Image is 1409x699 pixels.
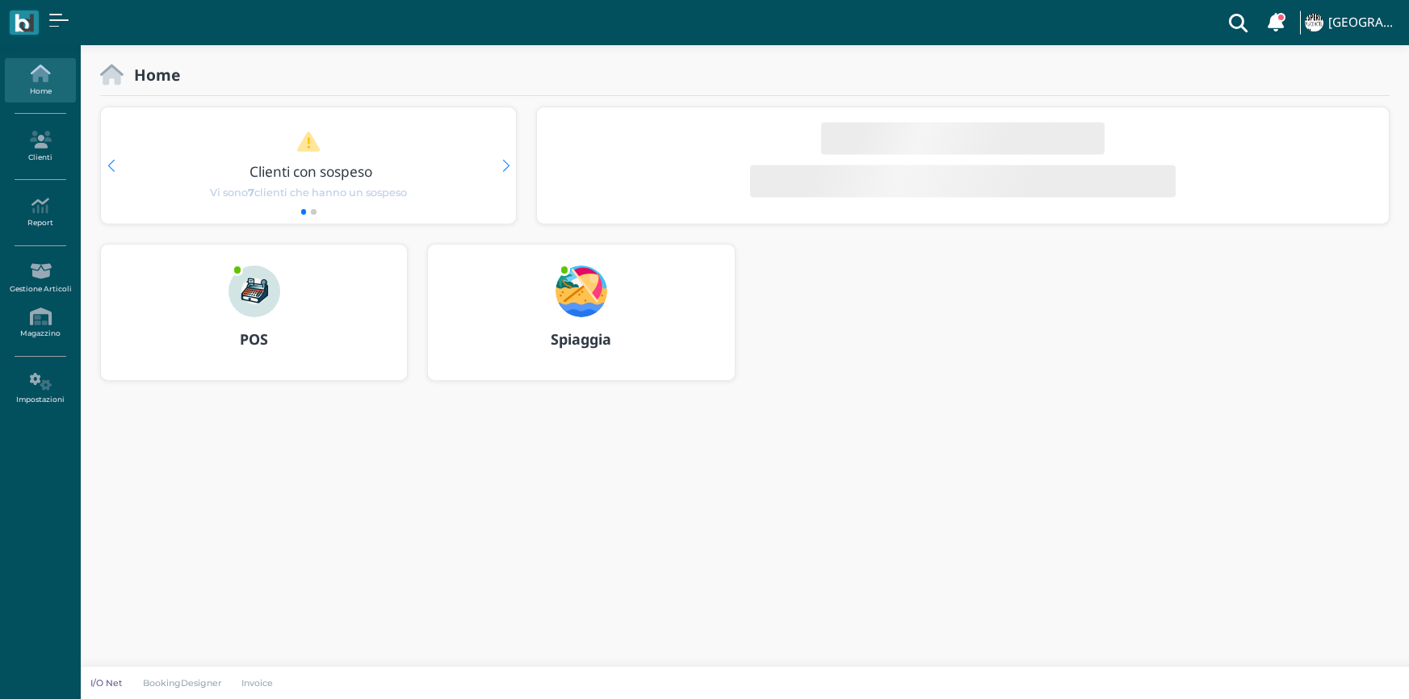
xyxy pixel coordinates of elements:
[551,329,611,349] b: Spiaggia
[124,66,180,83] h2: Home
[240,329,268,349] b: POS
[5,58,75,103] a: Home
[132,131,485,200] a: Clienti con sospeso Vi sono7clienti che hanno un sospeso
[5,301,75,345] a: Magazzino
[100,244,408,400] a: ... POS
[210,185,407,200] span: Vi sono clienti che hanno un sospeso
[1302,3,1399,42] a: ... [GEOGRAPHIC_DATA]
[5,256,75,300] a: Gestione Articoli
[5,124,75,169] a: Clienti
[5,190,75,235] a: Report
[1305,14,1323,31] img: ...
[502,160,510,172] div: Next slide
[1294,649,1395,685] iframe: Help widget launcher
[427,244,735,400] a: ... Spiaggia
[107,160,115,172] div: Previous slide
[248,186,254,199] b: 7
[1328,16,1399,30] h4: [GEOGRAPHIC_DATA]
[135,164,489,179] h3: Clienti con sospeso
[229,266,280,317] img: ...
[5,366,75,411] a: Impostazioni
[101,107,516,224] div: 1 / 2
[556,266,607,317] img: ...
[15,14,33,32] img: logo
